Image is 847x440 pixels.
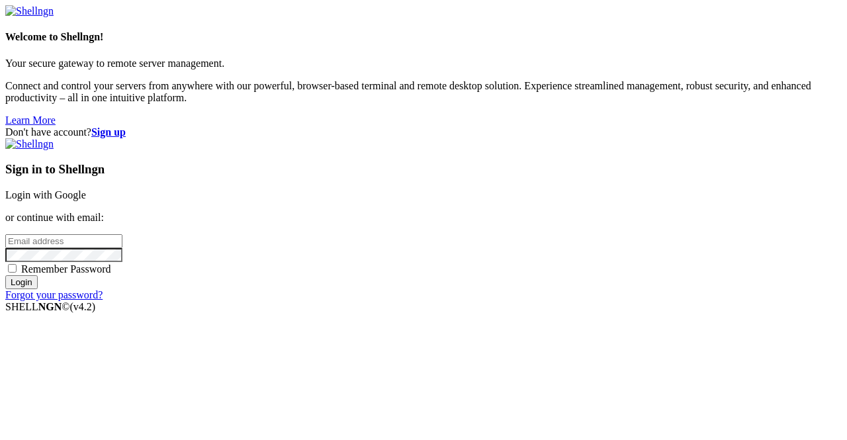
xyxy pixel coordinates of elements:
p: Connect and control your servers from anywhere with our powerful, browser-based terminal and remo... [5,80,842,104]
input: Login [5,275,38,289]
h3: Sign in to Shellngn [5,162,842,177]
p: or continue with email: [5,212,842,224]
div: Don't have account? [5,126,842,138]
a: Sign up [91,126,126,138]
p: Your secure gateway to remote server management. [5,58,842,69]
a: Learn More [5,114,56,126]
h4: Welcome to Shellngn! [5,31,842,43]
img: Shellngn [5,138,54,150]
span: SHELL © [5,301,95,312]
a: Login with Google [5,189,86,200]
a: Forgot your password? [5,289,103,300]
span: 4.2.0 [70,301,96,312]
input: Remember Password [8,264,17,273]
span: Remember Password [21,263,111,275]
b: NGN [38,301,62,312]
input: Email address [5,234,122,248]
img: Shellngn [5,5,54,17]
